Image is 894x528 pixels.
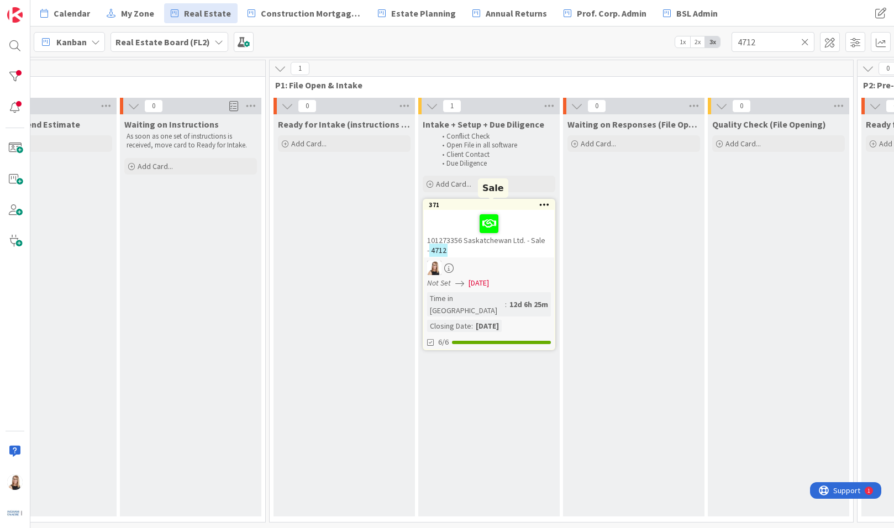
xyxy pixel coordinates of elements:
span: 2x [690,36,705,47]
p: As soon as one set of instructions is received, move card to Ready for Intake. [127,132,255,150]
span: 0 [732,99,751,113]
span: Construction Mortgages - Draws [261,7,361,20]
img: avatar [7,505,23,521]
li: Due Diligence [436,159,554,168]
span: Add Card... [725,139,761,149]
span: Add Card... [581,139,616,149]
span: 0 [587,99,606,113]
div: 371 [424,200,554,210]
span: Waiting on Instructions [124,119,219,130]
img: DB [427,261,441,275]
h5: Sale [482,183,504,193]
input: Quick Filter... [732,32,814,52]
a: Annual Returns [466,3,554,23]
span: 101273356 Saskatchewan Ltd. - Sale - [427,235,545,255]
span: Kanban [56,35,87,49]
div: [DATE] [473,320,502,332]
a: BSL Admin [656,3,724,23]
span: Intake + Setup + Due Diligence [423,119,544,130]
span: Calendar [54,7,90,20]
div: 371 [429,201,554,209]
mark: 4712 [429,244,448,256]
span: Estate Planning [391,7,456,20]
div: 12d 6h 25m [507,298,551,310]
span: P1: File Open & Intake [275,80,839,91]
a: My Zone [100,3,161,23]
span: Add Card... [138,161,173,171]
a: Calendar [34,3,97,23]
div: Time in [GEOGRAPHIC_DATA] [427,292,505,316]
li: Open File in all software [436,141,554,150]
span: BSL Admin [676,7,718,20]
img: DB [7,474,23,490]
span: 6/6 [438,336,449,348]
div: 371101273356 Saskatchewan Ltd. - Sale -4712 [424,200,554,257]
a: Estate Planning [371,3,462,23]
span: : [471,320,473,332]
span: Prof. Corp. Admin [577,7,646,20]
img: Visit kanbanzone.com [7,7,23,23]
span: Support [23,2,50,15]
span: 0 [144,99,163,113]
span: My Zone [121,7,154,20]
span: Real Estate [184,7,231,20]
li: Client Contact [436,150,554,159]
span: 3x [705,36,720,47]
b: Real Estate Board (FL2) [115,36,210,47]
li: Conflict Check [436,132,554,141]
div: 1 [57,4,60,13]
div: DB [424,261,554,275]
span: : [505,298,507,310]
span: Add Card... [436,179,471,189]
a: 371101273356 Saskatchewan Ltd. - Sale -4712DBNot Set[DATE]Time in [GEOGRAPHIC_DATA]:12d 6h 25mClo... [423,199,555,350]
span: Annual Returns [486,7,547,20]
span: 1x [675,36,690,47]
span: 1 [291,62,309,75]
span: Add Card... [291,139,327,149]
span: 0 [298,99,317,113]
span: Ready for Intake (instructions received) [278,119,411,130]
span: Quality Check (File Opening) [712,119,826,130]
a: Construction Mortgages - Draws [241,3,368,23]
a: Prof. Corp. Admin [557,3,653,23]
span: [DATE] [469,277,489,289]
span: 1 [443,99,461,113]
span: Waiting on Responses (File Opening) [567,119,700,130]
a: Real Estate [164,3,238,23]
i: Not Set [427,278,451,288]
div: Closing Date [427,320,471,332]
